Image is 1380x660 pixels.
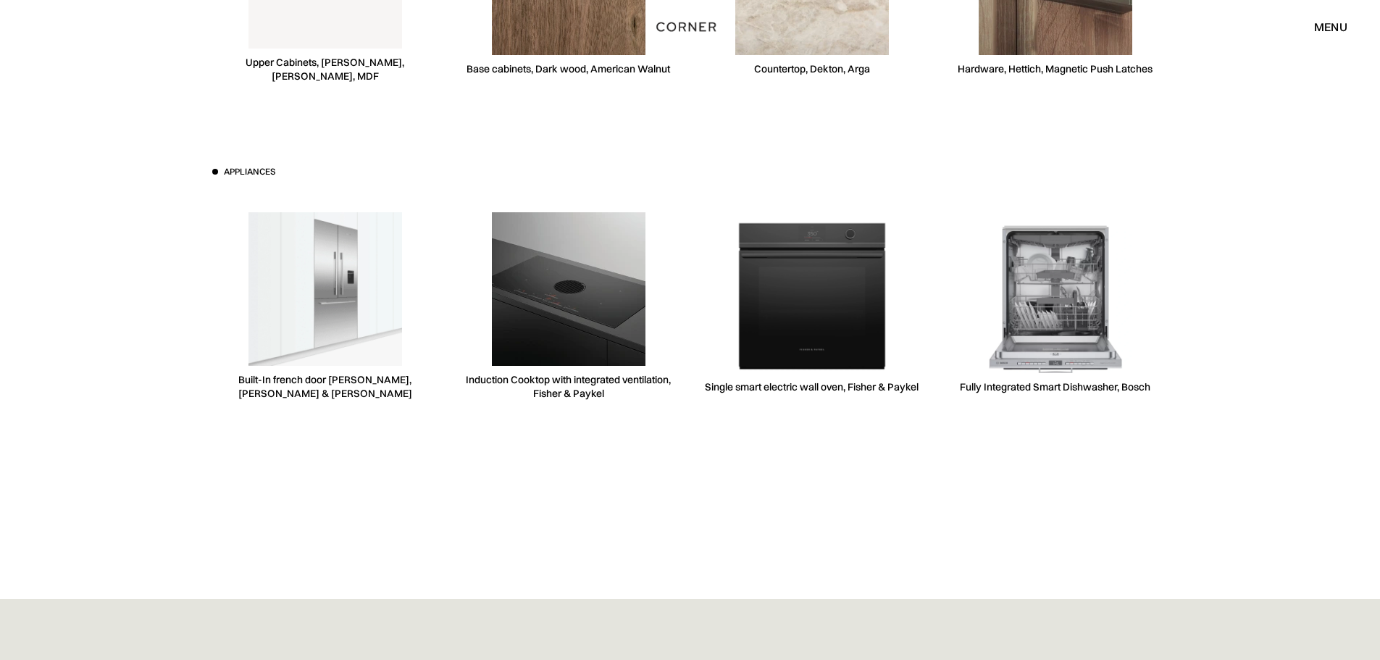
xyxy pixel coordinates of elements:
[467,62,670,76] div: Base cabinets, Dark wood, American Walnut
[212,56,438,83] div: Upper Cabinets, [PERSON_NAME], [PERSON_NAME], MDF
[1314,21,1347,33] div: menu
[212,373,438,401] div: Built-In french door [PERSON_NAME], [PERSON_NAME] & [PERSON_NAME]
[958,62,1153,76] div: Hardware, Hettich, Magnetic Push Latches
[640,17,740,36] a: home
[754,62,870,76] div: Countertop, Dekton, Arga
[224,166,275,178] h3: Appliances
[1300,14,1347,39] div: menu
[705,380,919,394] div: Single smart electric wall oven, Fisher & Paykel
[456,373,682,401] div: Induction Cooktop with integrated ventilation, Fisher & Paykel
[960,380,1150,394] div: Fully Integrated Smart Dishwasher, Bosch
